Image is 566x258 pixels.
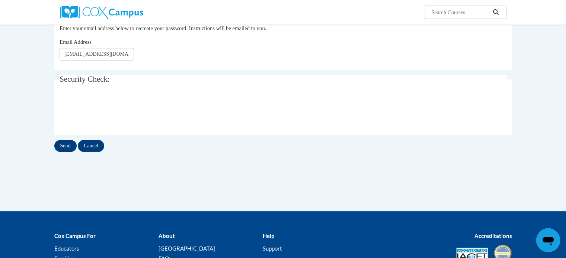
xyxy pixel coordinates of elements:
b: About [158,232,175,239]
a: Cox Campus [60,6,201,19]
a: Educators [54,245,79,252]
input: Send [54,140,77,152]
span: Security Check: [60,75,110,84]
input: Email [60,48,134,61]
iframe: Button to launch messaging window [536,228,560,252]
b: Help [262,232,274,239]
input: Search Courses [431,8,490,17]
span: Email Address [60,39,92,45]
span: Enter your email address below to recreate your password. Instructions will be emailed to you. [60,25,266,31]
a: Support [262,245,282,252]
a: [GEOGRAPHIC_DATA] [158,245,215,252]
img: Cox Campus [60,6,143,19]
b: Accreditations [474,232,512,239]
input: Cancel [78,140,104,152]
button: Search [490,8,501,17]
b: Cox Campus For [54,232,96,239]
iframe: reCAPTCHA [60,97,173,125]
